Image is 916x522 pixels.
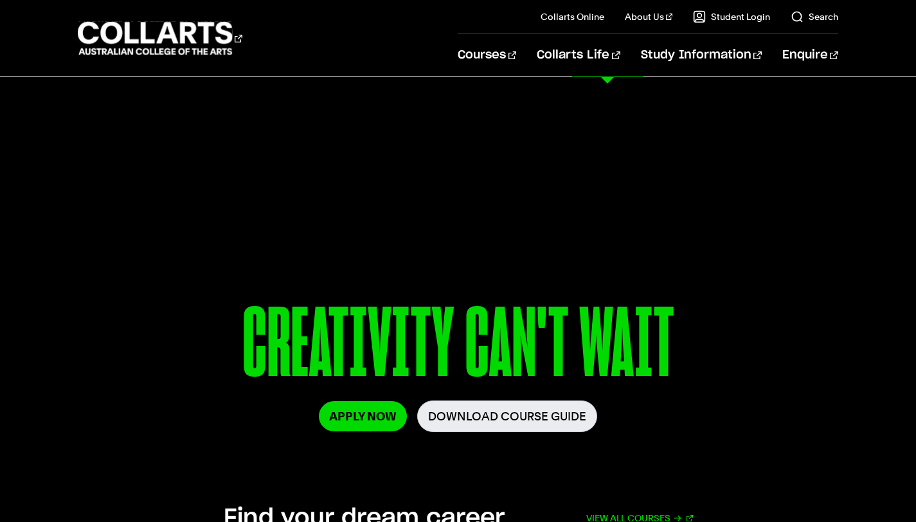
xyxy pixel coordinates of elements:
[641,34,762,76] a: Study Information
[78,20,242,57] div: Go to homepage
[417,401,597,432] a: Download Course Guide
[541,10,604,23] a: Collarts Online
[782,34,838,76] a: Enquire
[319,401,407,431] a: Apply Now
[537,34,620,76] a: Collarts Life
[693,10,770,23] a: Student Login
[625,10,672,23] a: About Us
[78,294,838,401] p: CREATIVITY CAN'T WAIT
[791,10,838,23] a: Search
[458,34,516,76] a: Courses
